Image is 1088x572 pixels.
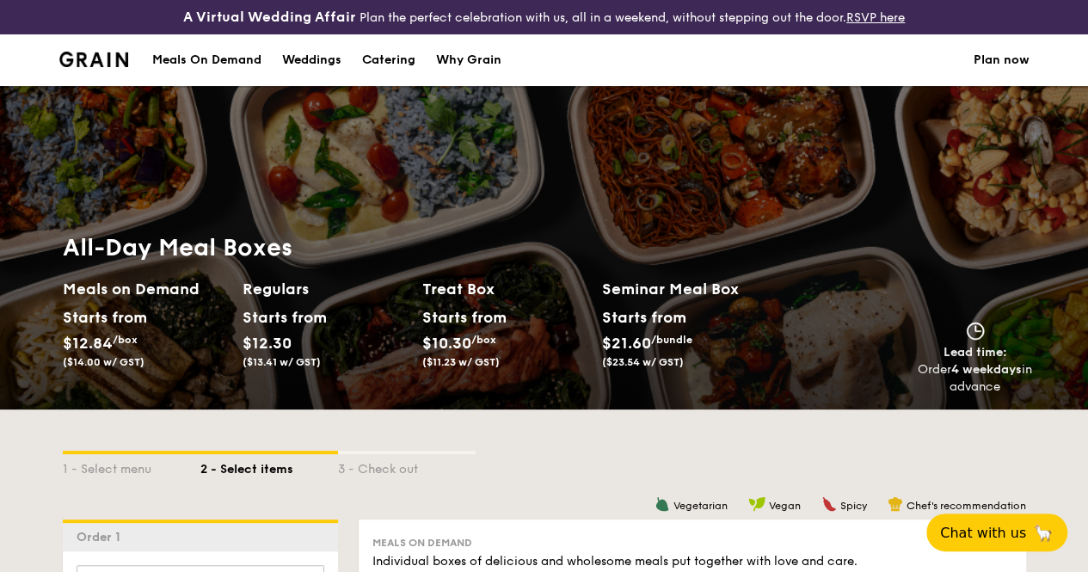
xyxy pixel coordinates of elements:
h2: Meals on Demand [63,277,229,301]
h1: All-Day Meal Boxes [63,232,782,263]
span: Chat with us [940,525,1026,541]
span: ($23.54 w/ GST) [602,356,684,368]
button: Chat with us🦙 [926,514,1067,551]
h4: A Virtual Wedding Affair [183,7,356,28]
img: Grain [59,52,129,67]
h2: Treat Box [422,277,588,301]
span: Chef's recommendation [907,500,1026,512]
span: Spicy [840,500,867,512]
span: $12.30 [243,334,292,353]
a: Catering [352,34,426,86]
a: Why Grain [426,34,512,86]
span: /box [471,334,496,346]
span: Vegetarian [673,500,728,512]
h2: Regulars [243,277,409,301]
a: RSVP here [846,10,905,25]
a: Meals On Demand [142,34,272,86]
div: Meals On Demand [152,34,261,86]
img: icon-vegan.f8ff3823.svg [748,496,765,512]
strong: 4 weekdays [951,362,1022,377]
span: /bundle [651,334,692,346]
img: icon-clock.2db775ea.svg [962,322,988,341]
div: Catering [362,34,415,86]
a: Weddings [272,34,352,86]
a: Logotype [59,52,129,67]
span: $12.84 [63,334,113,353]
span: Meals on Demand [372,537,472,549]
span: ($11.23 w/ GST) [422,356,500,368]
div: Starts from [422,304,499,330]
div: Starts from [63,304,139,330]
div: 3 - Check out [338,454,476,478]
span: Vegan [769,500,801,512]
div: Starts from [602,304,685,330]
span: ($14.00 w/ GST) [63,356,144,368]
span: /box [113,334,138,346]
div: Plan the perfect celebration with us, all in a weekend, without stepping out the door. [181,7,907,28]
img: icon-vegetarian.fe4039eb.svg [655,496,670,512]
h2: Seminar Meal Box [602,277,782,301]
div: Starts from [243,304,319,330]
span: $21.60 [602,334,651,353]
img: icon-chef-hat.a58ddaea.svg [888,496,903,512]
span: 🦙 [1033,523,1054,543]
div: Why Grain [436,34,501,86]
div: Weddings [282,34,341,86]
a: Plan now [974,34,1030,86]
span: Lead time: [944,345,1007,360]
span: Order 1 [77,530,127,544]
div: 1 - Select menu [63,454,200,478]
img: icon-spicy.37a8142b.svg [821,496,837,512]
div: Order in advance [918,361,1033,396]
span: $10.30 [422,334,471,353]
span: ($13.41 w/ GST) [243,356,321,368]
div: 2 - Select items [200,454,338,478]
